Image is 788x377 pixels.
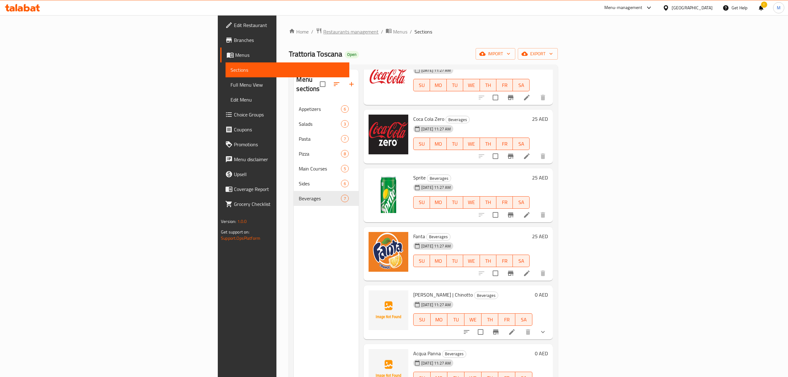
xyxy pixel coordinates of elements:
[523,152,531,160] a: Edit menu item
[294,116,359,131] div: Salads3
[299,165,341,172] span: Main Courses
[523,270,531,277] a: Edit menu item
[413,349,441,358] span: Acqua Panna
[426,233,450,241] div: Beverages
[523,211,531,219] a: Edit menu item
[482,139,494,148] span: TH
[427,175,451,182] span: Beverages
[447,138,463,150] button: TU
[413,290,473,299] span: [PERSON_NAME] | Chinotto
[430,255,446,267] button: MO
[442,350,466,358] div: Beverages
[341,166,348,172] span: 5
[369,290,408,330] img: Tomarchio | Chinotto
[410,28,412,35] li: /
[299,150,341,157] span: Pizza
[341,181,348,187] span: 6
[535,290,548,299] h6: 0 AED
[220,122,349,137] a: Coupons
[482,257,494,266] span: TH
[413,196,430,209] button: SU
[220,48,349,62] a: Menus
[413,114,444,124] span: Coca Cola Zero
[299,120,341,128] span: Salads
[413,232,425,241] span: Fanta
[234,36,344,44] span: Branches
[535,266,550,281] button: delete
[369,56,408,96] img: Coca Cola
[523,94,531,101] a: Edit menu item
[513,79,529,91] button: SA
[231,96,344,103] span: Edit Menu
[503,90,518,105] button: Branch-specific-item
[432,139,444,148] span: MO
[474,292,498,299] div: Beverages
[447,196,463,209] button: TU
[294,131,359,146] div: Pasta7
[294,176,359,191] div: Sides6
[427,175,451,182] div: Beverages
[419,302,453,308] span: [DATE] 11:27 AM
[369,232,408,272] img: Fanta
[496,79,513,91] button: FR
[459,325,474,339] button: sort-choices
[539,328,547,336] svg: Show Choices
[220,167,349,182] a: Upsell
[414,28,432,35] span: Sections
[501,315,513,324] span: FR
[329,77,344,92] span: Sort sections
[416,139,428,148] span: SU
[481,50,510,58] span: import
[221,234,260,242] a: Support.OpsPlatform
[445,116,470,123] div: Beverages
[521,325,535,339] button: delete
[234,170,344,178] span: Upsell
[341,196,348,202] span: 7
[467,315,479,324] span: WE
[450,315,462,324] span: TU
[299,195,341,202] span: Beverages
[235,51,344,59] span: Menus
[431,313,448,326] button: MO
[476,48,515,60] button: import
[432,257,444,266] span: MO
[294,146,359,161] div: Pizza8
[344,77,359,92] button: Add section
[234,111,344,118] span: Choice Groups
[499,81,510,90] span: FR
[413,138,430,150] button: SU
[432,198,444,207] span: MO
[427,233,450,240] span: Beverages
[231,81,344,89] span: Full Menu View
[341,136,348,142] span: 7
[416,198,428,207] span: SU
[416,315,428,324] span: SU
[432,81,444,90] span: MO
[413,79,430,91] button: SU
[299,105,341,113] span: Appetizers
[518,48,558,60] button: export
[535,349,548,358] h6: 0 AED
[413,313,431,326] button: SU
[515,81,527,90] span: SA
[220,137,349,152] a: Promotions
[234,21,344,29] span: Edit Restaurant
[299,180,341,187] span: Sides
[482,81,494,90] span: TH
[234,126,344,133] span: Coupons
[515,313,532,326] button: SA
[294,161,359,176] div: Main Courses5
[498,313,515,326] button: FR
[341,106,348,112] span: 6
[474,325,487,338] span: Select to update
[419,126,453,132] span: [DATE] 11:27 AM
[535,90,550,105] button: delete
[234,156,344,163] span: Menu disclaimer
[369,115,408,154] img: Coca Cola Zero
[535,207,550,222] button: delete
[503,266,518,281] button: Branch-specific-item
[220,107,349,122] a: Choice Groups
[466,81,477,90] span: WE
